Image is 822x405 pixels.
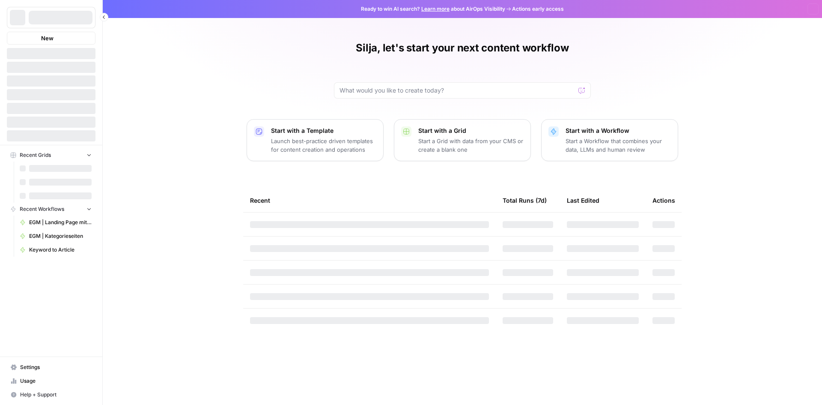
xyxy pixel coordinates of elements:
[356,41,569,55] h1: Silja, let's start your next content workflow
[20,377,92,385] span: Usage
[418,126,524,135] p: Start with a Grid
[29,232,92,240] span: EGM | Kategorieseiten
[541,119,678,161] button: Start with a WorkflowStart a Workflow that combines your data, LLMs and human review
[20,363,92,371] span: Settings
[271,126,376,135] p: Start with a Template
[512,5,564,13] span: Actions early access
[652,189,675,212] div: Actions
[7,374,95,388] a: Usage
[361,5,505,13] span: Ready to win AI search? about AirOps Visibility
[20,151,51,159] span: Recent Grids
[567,189,599,212] div: Last Edited
[421,6,450,12] a: Learn more
[250,189,489,212] div: Recent
[566,126,671,135] p: Start with a Workflow
[503,189,547,212] div: Total Runs (7d)
[16,243,95,257] a: Keyword to Article
[566,137,671,154] p: Start a Workflow that combines your data, LLMs and human review
[20,205,64,213] span: Recent Workflows
[16,216,95,229] a: EGM | Landing Page mit bestehender Struktur
[7,388,95,402] button: Help + Support
[7,203,95,216] button: Recent Workflows
[247,119,384,161] button: Start with a TemplateLaunch best-practice driven templates for content creation and operations
[7,149,95,162] button: Recent Grids
[7,360,95,374] a: Settings
[7,32,95,45] button: New
[271,137,376,154] p: Launch best-practice driven templates for content creation and operations
[20,391,92,399] span: Help + Support
[418,137,524,154] p: Start a Grid with data from your CMS or create a blank one
[29,219,92,226] span: EGM | Landing Page mit bestehender Struktur
[394,119,531,161] button: Start with a GridStart a Grid with data from your CMS or create a blank one
[29,246,92,254] span: Keyword to Article
[41,34,54,42] span: New
[340,86,575,95] input: What would you like to create today?
[16,229,95,243] a: EGM | Kategorieseiten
